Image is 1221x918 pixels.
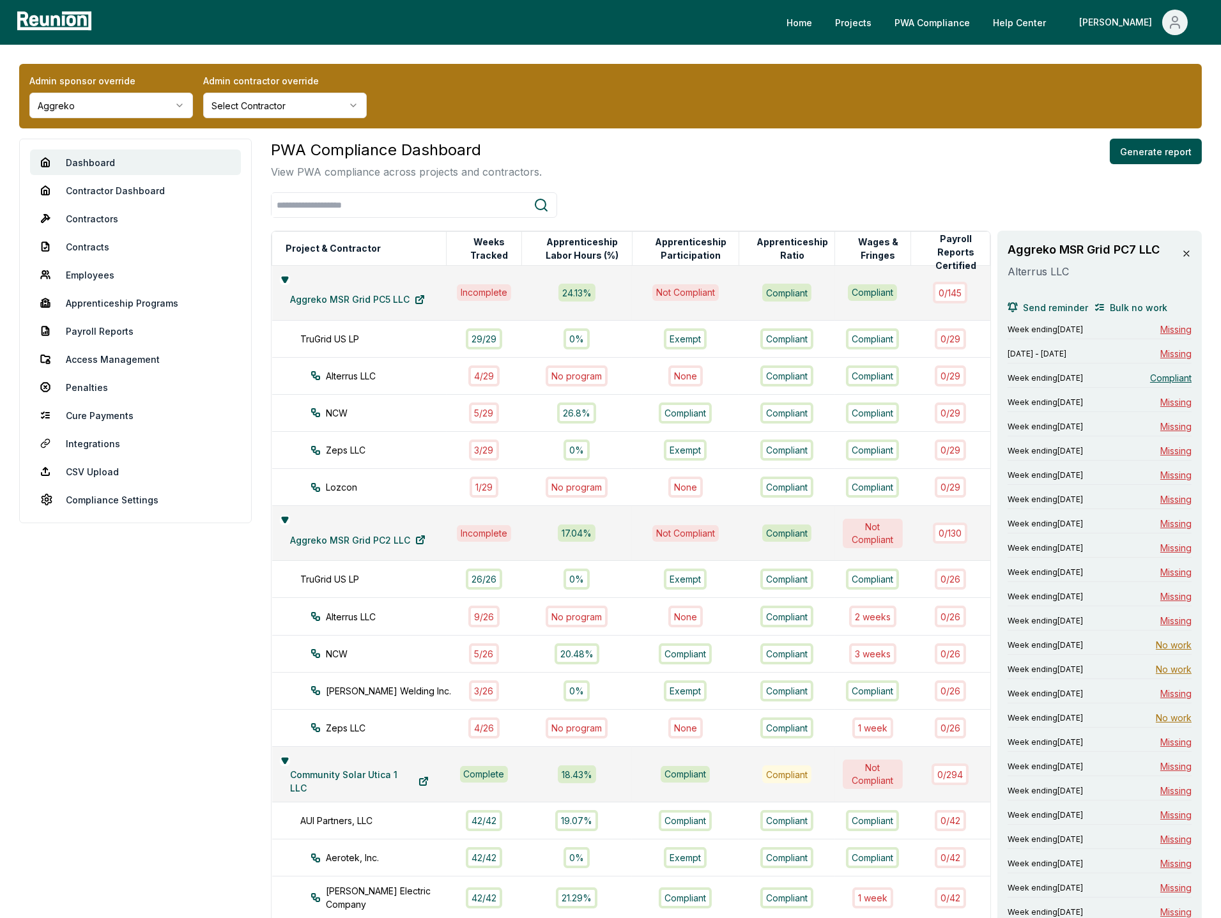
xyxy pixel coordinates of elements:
[1008,446,1083,456] span: Week ending [DATE]
[1160,347,1192,360] span: Missing
[659,643,712,664] div: Compliant
[935,477,966,498] div: 0 / 29
[311,406,470,420] div: NCW
[1023,301,1088,314] span: Send reminder
[469,440,500,461] div: 3 / 29
[846,365,899,386] div: Compliant
[30,431,241,456] a: Integrations
[664,440,707,461] div: Exempt
[659,402,712,424] div: Compliant
[668,606,703,627] div: None
[311,369,470,383] div: Alterrus LLC
[750,236,834,261] button: Apprenticeship Ratio
[564,569,590,590] div: 0%
[664,847,707,868] div: Exempt
[29,74,193,88] label: Admin sponsor override
[1160,493,1192,506] span: Missing
[1160,541,1192,555] span: Missing
[1160,832,1192,846] span: Missing
[935,440,966,461] div: 0 / 29
[466,887,502,908] div: 42 / 42
[30,374,241,400] a: Penalties
[271,139,542,162] h3: PWA Compliance Dashboard
[1150,371,1192,385] span: Compliant
[30,178,241,203] a: Contractor Dashboard
[546,365,608,386] div: No program
[935,847,966,868] div: 0 / 42
[311,610,470,623] div: Alterrus LLC
[466,328,502,349] div: 29 / 29
[1160,565,1192,579] span: Missing
[1008,810,1083,820] span: Week ending [DATE]
[846,236,910,261] button: Wages & Fringes
[1008,241,1167,259] h3: Aggreko MSR Grid PC7 LLC
[668,365,703,386] div: None
[760,810,813,831] div: Compliant
[30,290,241,316] a: Apprenticeship Programs
[1008,592,1083,602] span: Week ending [DATE]
[849,643,896,664] div: 3 week s
[469,402,500,424] div: 5 / 29
[762,524,811,542] div: Compliant
[1008,907,1083,917] span: Week ending [DATE]
[203,74,367,88] label: Admin contractor override
[30,346,241,372] a: Access Management
[466,569,502,590] div: 26 / 26
[469,643,500,664] div: 5 / 26
[311,647,470,661] div: NCW
[1160,323,1192,336] span: Missing
[1160,614,1192,627] span: Missing
[1160,857,1192,870] span: Missing
[564,680,590,701] div: 0%
[659,887,712,908] div: Compliant
[846,680,899,701] div: Compliant
[546,606,608,627] div: No program
[557,402,596,424] div: 26.8%
[1008,325,1083,335] span: Week ending [DATE]
[846,328,899,349] div: Compliant
[1008,470,1083,480] span: Week ending [DATE]
[1008,689,1083,699] span: Week ending [DATE]
[1008,349,1066,359] span: [DATE] - [DATE]
[659,810,712,831] div: Compliant
[300,814,459,827] div: AUI Partners, LLC
[849,606,896,627] div: 2 week s
[30,149,241,175] a: Dashboard
[1110,139,1202,164] button: Generate report
[564,328,590,349] div: 0%
[664,328,707,349] div: Exempt
[935,606,966,627] div: 0 / 26
[311,684,470,698] div: [PERSON_NAME] Welding Inc.
[664,680,707,701] div: Exempt
[300,332,459,346] div: TruGrid US LP
[555,810,598,831] div: 19.07%
[468,365,500,386] div: 4 / 29
[1160,468,1192,482] span: Missing
[466,810,502,831] div: 42 / 42
[1008,761,1083,772] span: Week ending [DATE]
[825,10,882,35] a: Projects
[935,643,966,664] div: 0 / 26
[983,10,1056,35] a: Help Center
[1160,687,1192,700] span: Missing
[1008,640,1083,650] span: Week ending [DATE]
[280,769,439,794] a: Community Solar Utica 1 LLC
[468,717,500,738] div: 4 / 26
[884,10,980,35] a: PWA Compliance
[311,480,470,494] div: Lozcon
[762,284,811,301] div: Compliant
[922,240,990,265] button: Payroll Reports Certified
[311,443,470,457] div: Zeps LLC
[1008,397,1083,408] span: Week ending [DATE]
[668,477,703,498] div: None
[1160,517,1192,530] span: Missing
[1160,420,1192,433] span: Missing
[1008,519,1083,529] span: Week ending [DATE]
[643,236,739,261] button: Apprenticeship Participation
[852,717,893,738] div: 1 week
[760,680,813,701] div: Compliant
[933,523,967,544] div: 0 / 130
[283,236,383,261] button: Project & Contractor
[760,365,813,386] div: Compliant
[1079,10,1157,35] div: [PERSON_NAME]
